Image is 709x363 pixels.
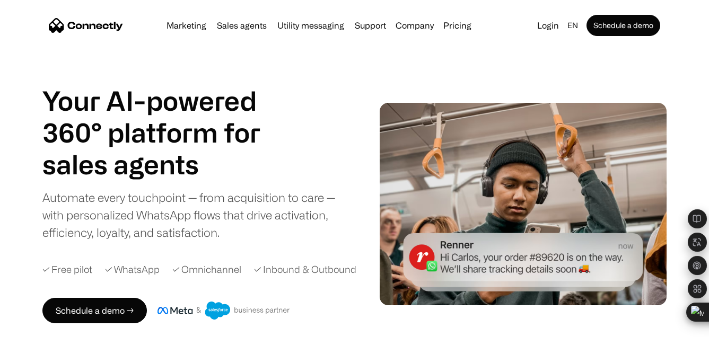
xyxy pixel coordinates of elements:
[21,344,64,359] ul: Language list
[42,298,147,323] a: Schedule a demo →
[254,262,356,277] div: ✓ Inbound & Outbound
[105,262,160,277] div: ✓ WhatsApp
[439,21,476,30] a: Pricing
[273,21,348,30] a: Utility messaging
[396,18,434,33] div: Company
[42,189,351,241] div: Automate every touchpoint — from acquisition to care — with personalized WhatsApp flows that driv...
[162,21,211,30] a: Marketing
[157,302,290,320] img: Meta and Salesforce business partner badge.
[563,18,584,33] div: en
[172,262,241,277] div: ✓ Omnichannel
[213,21,271,30] a: Sales agents
[11,343,64,359] aside: Language selected: English
[42,85,286,148] h1: Your AI-powered 360° platform for
[392,18,437,33] div: Company
[42,262,92,277] div: ✓ Free pilot
[351,21,390,30] a: Support
[587,15,660,36] a: Schedule a demo
[49,17,123,33] a: home
[533,18,563,33] a: Login
[42,148,286,180] div: carousel
[567,18,578,33] div: en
